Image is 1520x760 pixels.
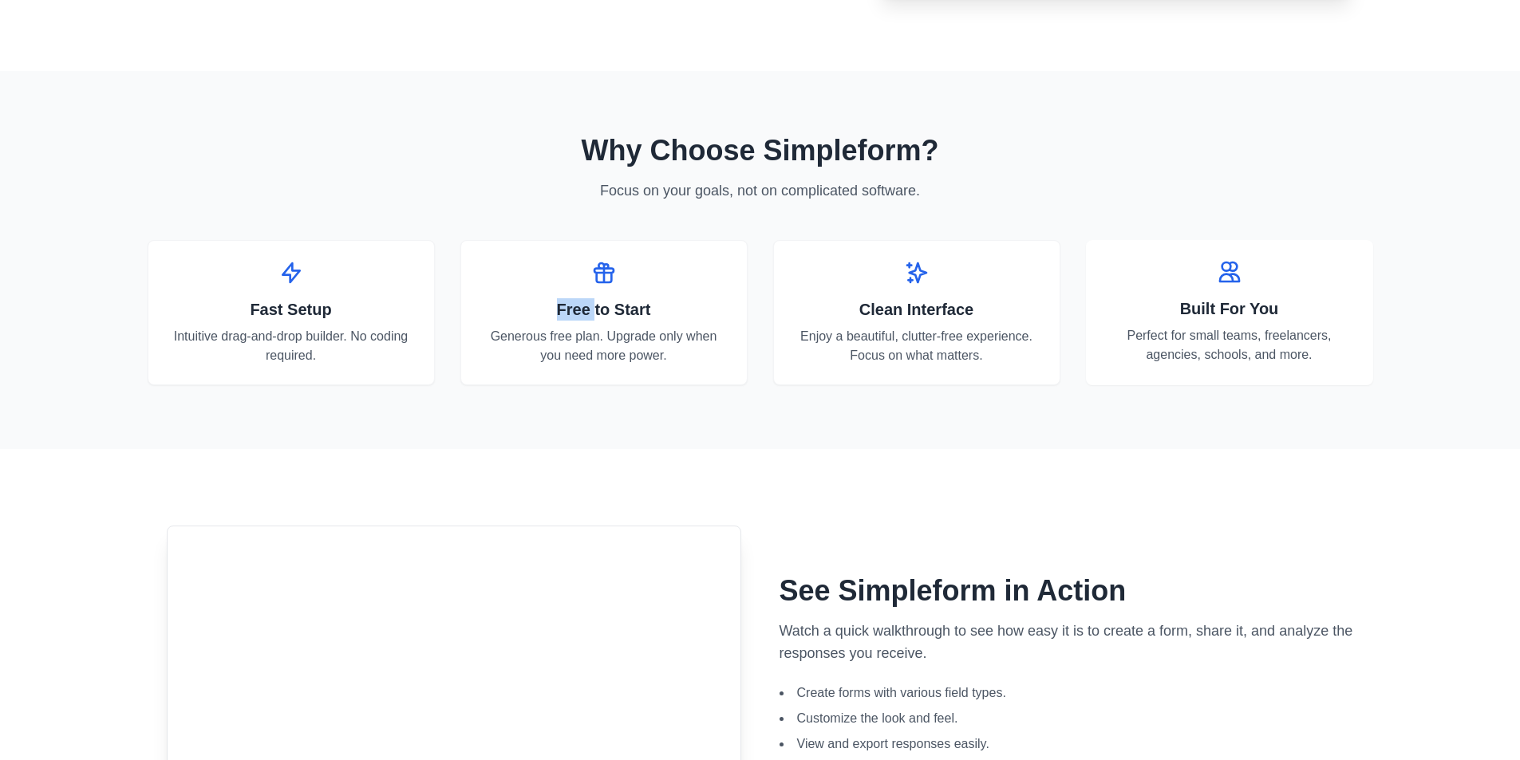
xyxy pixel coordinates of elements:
[793,327,1040,365] p: Enjoy a beautiful, clutter-free experience. Focus on what matters.
[148,135,1373,167] h2: Why Choose Simpleform?
[492,179,1028,202] p: Focus on your goals, not on complicated software.
[780,575,1354,607] h2: See Simpleform in Action
[780,620,1354,664] p: Watch a quick walkthrough to see how easy it is to create a form, share it, and analyze the respo...
[480,327,728,365] p: Generous free plan. Upgrade only when you need more power.
[780,734,1354,754] li: View and export responses easily.
[1105,326,1354,364] p: Perfect for small teams, freelancers, agencies, schools, and more.
[780,709,1354,728] li: Customize the look and feel.
[168,327,415,365] p: Intuitive drag-and-drop builder. No coding required.
[168,298,415,321] h3: Fast Setup
[480,298,728,321] h3: Free to Start
[793,298,1040,321] h3: Clean Interface
[780,683,1354,703] li: Create forms with various field types.
[1105,297,1354,320] h3: Built For You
